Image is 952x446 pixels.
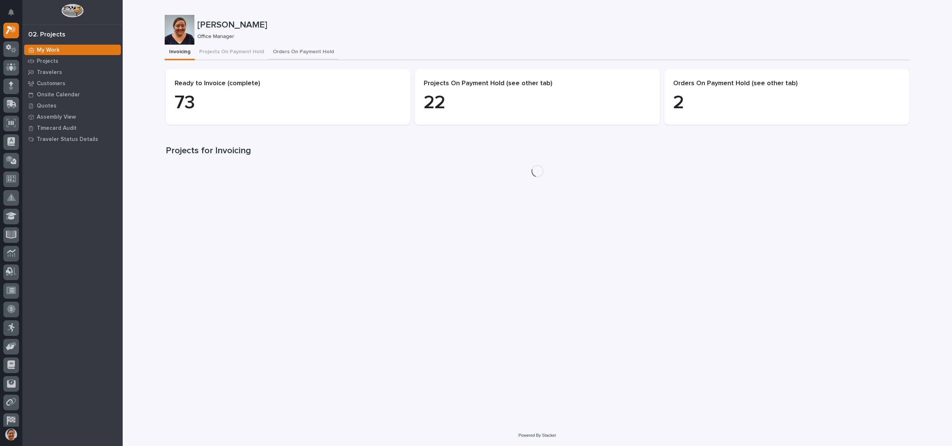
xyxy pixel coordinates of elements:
p: Ready to Invoice (complete) [175,80,402,88]
button: Projects On Payment Hold [195,45,268,60]
p: Customers [37,80,65,87]
p: [PERSON_NAME] [197,20,907,31]
button: Orders On Payment Hold [268,45,338,60]
button: users-avatar [3,427,19,442]
p: Traveler Status Details [37,136,98,143]
a: Travelers [22,67,123,78]
p: 73 [175,92,402,114]
a: Powered By Stacker [519,433,556,437]
div: Notifications [9,9,19,21]
a: My Work [22,44,123,55]
p: 22 [424,92,651,114]
p: Orders On Payment Hold (see other tab) [673,80,900,88]
p: Onsite Calendar [37,92,80,98]
p: Travelers [37,69,62,76]
a: Assembly View [22,111,123,122]
p: Office Manager [197,33,904,40]
a: Projects [22,55,123,67]
a: Traveler Status Details [22,134,123,145]
img: Workspace Logo [61,4,83,17]
button: Notifications [3,4,19,20]
p: Assembly View [37,114,76,121]
p: Quotes [37,103,57,109]
p: Timecard Audit [37,125,77,132]
a: Onsite Calendar [22,89,123,100]
a: Customers [22,78,123,89]
div: 02. Projects [28,31,65,39]
a: Timecard Audit [22,122,123,134]
button: Invoicing [165,45,195,60]
a: Quotes [22,100,123,111]
p: 2 [673,92,900,114]
p: Projects [37,58,58,65]
h1: Projects for Invoicing [166,145,909,156]
p: Projects On Payment Hold (see other tab) [424,80,651,88]
p: My Work [37,47,59,54]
